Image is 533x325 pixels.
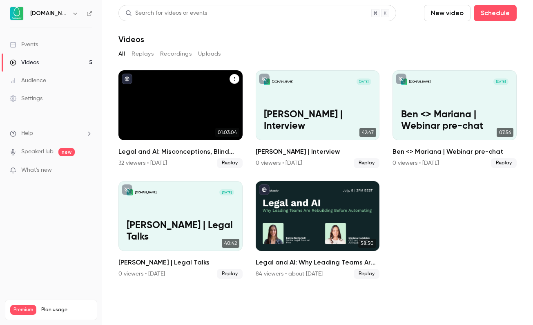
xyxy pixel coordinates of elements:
p: [DOMAIN_NAME] [409,80,430,84]
button: Replays [132,47,154,61]
li: Legal and AI: Misconceptions, Blind Spots, and What Comes Next [118,70,243,168]
img: Avokaado.io [10,7,23,20]
div: Events [10,40,38,49]
span: new [58,148,75,156]
span: Replay [217,269,243,279]
h6: [DOMAIN_NAME] [30,9,69,18]
button: New video [424,5,471,21]
button: unpublished [259,74,270,84]
a: 01:03:04Legal and AI: Misconceptions, Blind Spots, and What Comes Next32 viewers • [DATE]Replay [118,70,243,168]
div: Settings [10,94,42,103]
li: Legal and AI: Why Leading Teams Are Rebuilding Before Automating [256,181,380,279]
span: [DATE] [357,78,371,85]
span: Plan usage [41,307,92,313]
h2: Ben <> Mariana | Webinar pre-chat [393,147,517,157]
p: [PERSON_NAME] | Legal Talks [127,220,234,242]
button: Schedule [474,5,517,21]
button: All [118,47,125,61]
span: 58:50 [358,239,376,248]
a: SpeakerHub [21,148,54,156]
span: Help [21,129,33,138]
div: 0 viewers • [DATE] [393,159,439,167]
div: 84 viewers • about [DATE] [256,270,323,278]
div: 32 viewers • [DATE] [118,159,167,167]
button: unpublished [122,184,132,195]
span: Replay [354,269,379,279]
button: published [259,184,270,195]
button: Uploads [198,47,221,61]
span: What's new [21,166,52,175]
h2: [PERSON_NAME] | Legal Talks [118,258,243,267]
a: Ben <> Mariana | Webinar pre-chat[DOMAIN_NAME][DATE]Ben <> Mariana | Webinar pre-chat07:56Ben <> ... [393,70,517,168]
span: 42:47 [359,128,376,137]
span: [DATE] [493,78,508,85]
p: Ben <> Mariana | Webinar pre-chat [401,109,508,132]
a: 58:50Legal and AI: Why Leading Teams Are Rebuilding Before Automating84 viewers • about [DATE]Replay [256,181,380,279]
span: Replay [354,158,379,168]
li: Nate Kostelnik | Interview [256,70,380,168]
h2: [PERSON_NAME] | Interview [256,147,380,157]
h1: Videos [118,34,144,44]
li: help-dropdown-opener [10,129,92,138]
a: Antti Innanen | Legal Talks[DOMAIN_NAME][DATE][PERSON_NAME] | Legal Talks40:42[PERSON_NAME] | Leg... [118,181,243,279]
div: Search for videos or events [125,9,207,18]
div: 0 viewers • [DATE] [118,270,165,278]
div: 0 viewers • [DATE] [256,159,302,167]
span: 07:56 [497,128,513,137]
h2: Legal and AI: Misconceptions, Blind Spots, and What Comes Next [118,147,243,157]
span: 40:42 [222,239,239,248]
li: Antti Innanen | Legal Talks [118,181,243,279]
span: 01:03:04 [215,128,239,137]
span: [DATE] [219,189,234,195]
section: Videos [118,5,517,320]
button: unpublished [396,74,406,84]
p: [DOMAIN_NAME] [135,191,156,195]
h2: Legal and AI: Why Leading Teams Are Rebuilding Before Automating [256,258,380,267]
span: Replay [491,158,517,168]
li: Ben <> Mariana | Webinar pre-chat [393,70,517,168]
div: Videos [10,58,39,67]
span: Premium [10,305,36,315]
ul: Videos [118,70,517,279]
p: [DOMAIN_NAME] [272,80,293,84]
p: [PERSON_NAME] | Interview [264,109,371,132]
button: published [122,74,132,84]
a: Nate Kostelnik | Interview [DOMAIN_NAME][DATE][PERSON_NAME] | Interview42:47[PERSON_NAME] | Inter... [256,70,380,168]
button: Recordings [160,47,192,61]
span: Replay [217,158,243,168]
div: Audience [10,76,46,85]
